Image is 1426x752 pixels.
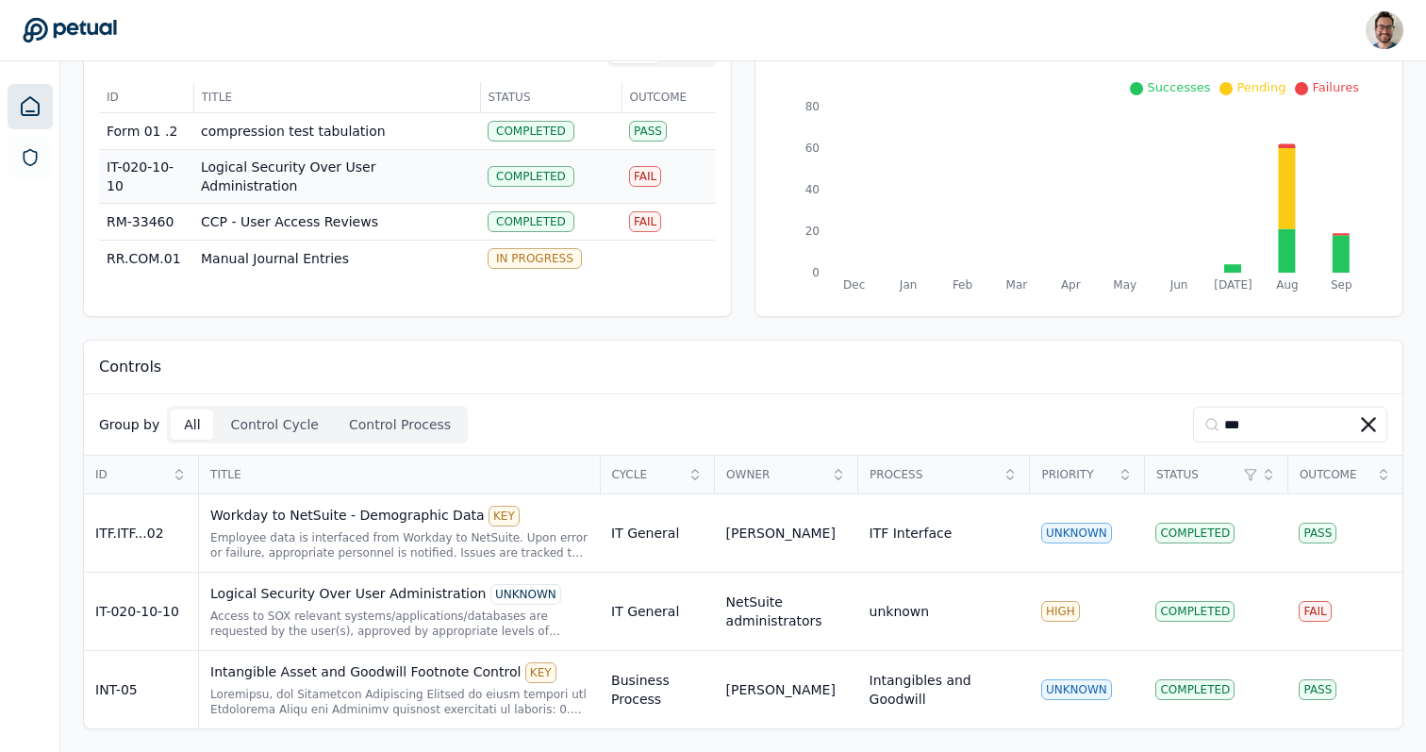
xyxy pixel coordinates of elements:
[1155,679,1235,700] div: Completed
[99,241,193,277] td: RR.COM.01
[210,662,589,683] div: Intangible Asset and Goodwill Footnote Control
[525,662,556,683] div: KEY
[210,506,589,526] div: Workday to NetSuite - Demographic Data
[1155,523,1235,543] div: Completed
[1299,523,1336,543] div: Pass
[218,409,332,440] button: Control Cycle
[1147,80,1210,94] span: Successes
[805,225,820,238] tspan: 20
[805,142,820,155] tspan: 60
[193,150,480,204] td: Logical Security Over User Administration
[1061,278,1081,292] tspan: Apr
[193,204,480,241] td: CCP - User Access Reviews
[99,356,161,378] p: Controls
[1169,278,1188,292] tspan: Jun
[488,121,574,142] div: Completed
[870,671,1019,709] div: Intangibles and Goodwill
[805,183,820,196] tspan: 40
[9,137,51,178] a: SOC 1 Reports
[612,467,683,482] span: Cycle
[1041,467,1112,482] span: Priority
[870,524,953,543] div: ITF Interface
[99,113,193,150] td: Form 01 .2
[99,204,193,241] td: RM-33460
[8,84,53,129] a: Dashboard
[99,150,193,204] td: IT-020-10-10
[1299,679,1336,700] div: Pass
[953,278,972,292] tspan: Feb
[23,17,117,43] a: Go to Dashboard
[812,266,820,279] tspan: 0
[843,278,865,292] tspan: Dec
[336,409,464,440] button: Control Process
[870,602,930,621] div: unknown
[210,609,589,639] div: Access to SOX relevant systems/applications/databases are requested by the user(s), approved by a...
[95,467,166,482] span: ID
[1156,467,1238,482] span: Status
[1299,601,1331,622] div: Fail
[490,584,561,605] div: UNKNOWN
[210,687,589,717] div: Quarterly, the Functional Accounting Manager or above reviews the Intangible Asset and Goodwill f...
[600,651,715,729] td: Business Process
[1312,80,1359,94] span: Failures
[489,506,520,526] div: KEY
[1041,601,1080,622] div: HIGH
[488,248,582,269] div: In Progress
[1214,278,1252,292] tspan: [DATE]
[1300,467,1370,482] span: Outcome
[629,211,661,232] div: Fail
[726,524,836,543] div: [PERSON_NAME]
[630,90,709,105] span: Outcome
[95,524,187,543] div: ITF.ITF...02
[805,100,820,113] tspan: 80
[202,90,473,105] span: Title
[171,409,213,440] button: All
[99,415,159,434] p: Group by
[899,278,918,292] tspan: Jan
[95,680,187,699] div: INT-05
[1041,679,1112,700] div: UNKNOWN
[1113,278,1136,292] tspan: May
[1331,278,1352,292] tspan: Sep
[488,166,574,187] div: Completed
[1041,523,1112,543] div: UNKNOWN
[600,573,715,651] td: IT General
[193,241,480,277] td: Manual Journal Entries
[95,602,187,621] div: IT-020-10-10
[107,90,186,105] span: ID
[1366,11,1403,49] img: Eliot Walker
[210,584,589,605] div: Logical Security Over User Administration
[1236,80,1285,94] span: Pending
[193,113,480,150] td: compression test tabulation
[210,530,589,560] div: Employee data is interfaced from Workday to NetSuite. Upon error or failure, appropriate personne...
[489,90,614,105] span: Status
[870,467,997,482] span: Process
[629,166,661,187] div: Fail
[600,494,715,573] td: IT General
[210,467,588,482] span: Title
[1276,278,1298,292] tspan: Aug
[726,593,847,630] div: NetSuite administrators
[726,467,825,482] span: Owner
[1155,601,1235,622] div: Completed
[726,680,836,699] div: [PERSON_NAME]
[488,211,574,232] div: Completed
[629,121,667,142] div: Pass
[1006,278,1028,292] tspan: Mar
